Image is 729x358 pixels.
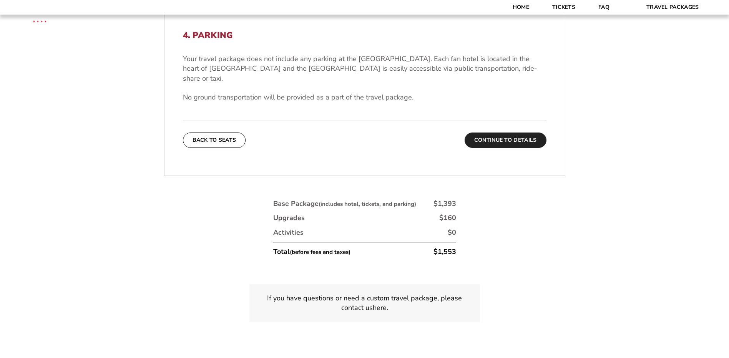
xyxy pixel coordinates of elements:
[439,213,456,223] div: $160
[319,200,416,208] small: (includes hotel, tickets, and parking)
[433,247,456,257] div: $1,553
[433,199,456,209] div: $1,393
[23,4,56,37] img: CBS Sports Thanksgiving Classic
[183,133,246,148] button: Back To Seats
[448,228,456,237] div: $0
[290,248,350,256] small: (before fees and taxes)
[273,213,305,223] div: Upgrades
[183,54,546,83] p: Your travel package does not include any parking at the [GEOGRAPHIC_DATA]. Each fan hotel is loca...
[465,133,546,148] button: Continue To Details
[183,30,546,40] h2: 4. Parking
[183,93,546,102] p: No ground transportation will be provided as a part of the travel package.
[273,199,416,209] div: Base Package
[259,293,471,313] p: If you have questions or need a custom travel package, please contact us .
[373,303,387,313] a: here
[273,247,350,257] div: Total
[273,228,304,237] div: Activities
